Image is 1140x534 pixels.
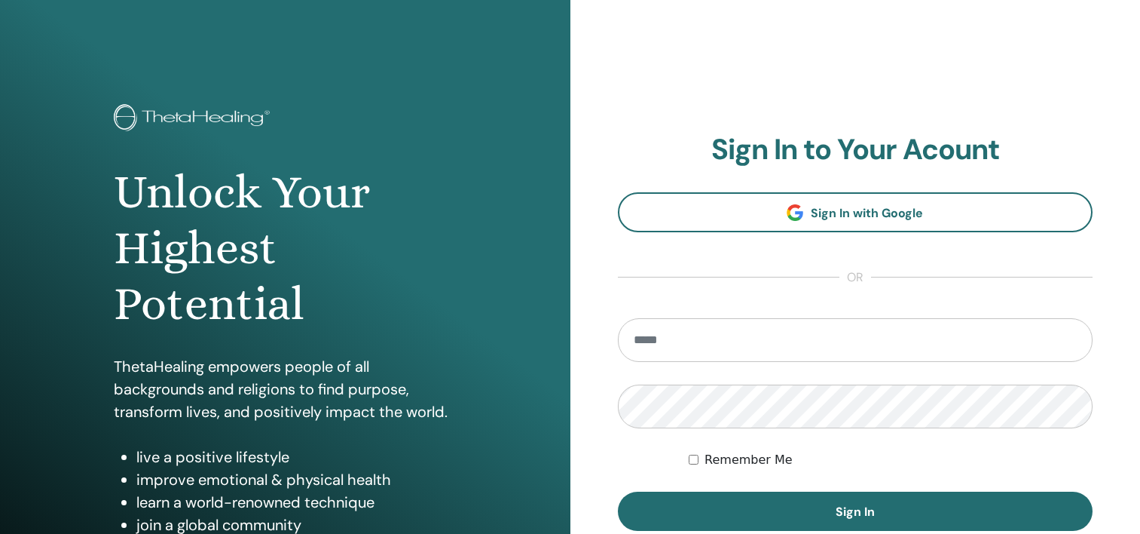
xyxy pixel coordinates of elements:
[839,269,871,287] span: or
[136,446,456,468] li: live a positive lifestyle
[114,355,456,423] p: ThetaHealing empowers people of all backgrounds and religions to find purpose, transform lives, a...
[689,451,1093,469] div: Keep me authenticated indefinitely or until I manually logout
[811,205,923,221] span: Sign In with Google
[114,164,456,333] h1: Unlock Your Highest Potential
[704,451,793,469] label: Remember Me
[618,192,1093,232] a: Sign In with Google
[836,504,875,520] span: Sign In
[136,491,456,514] li: learn a world-renowned technique
[618,492,1093,531] button: Sign In
[618,133,1093,167] h2: Sign In to Your Acount
[136,468,456,491] li: improve emotional & physical health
